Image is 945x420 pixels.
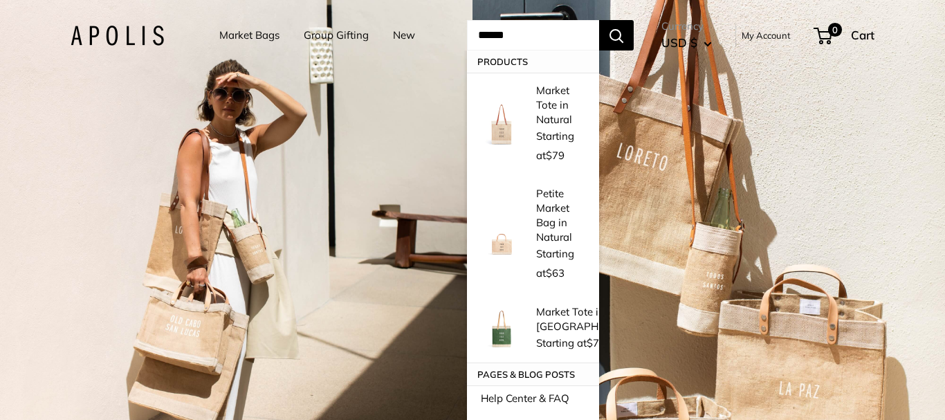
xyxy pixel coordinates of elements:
[815,24,874,46] a: 0 Cart
[536,304,645,334] p: Market Tote in [GEOGRAPHIC_DATA]
[536,83,585,127] p: Market Tote in Natural
[71,26,164,46] img: Apolis
[536,129,574,162] span: Starting at
[587,336,605,349] span: $79
[536,247,574,280] span: Starting at
[467,294,599,363] a: description_Make it yours with custom printed text. Market Tote in [GEOGRAPHIC_DATA] Starting at$79
[467,363,599,385] p: Pages & Blog posts
[546,266,565,280] span: $63
[661,35,697,50] span: USD $
[393,26,415,45] a: New
[536,186,585,244] p: Petite Market Bag in Natural
[481,104,522,145] img: description_Make it yours with custom printed text.
[661,32,712,54] button: USD $
[219,26,279,45] a: Market Bags
[742,27,791,44] a: My Account
[599,20,634,51] button: Search
[467,20,599,51] input: Search...
[661,17,712,36] span: Currency
[481,308,522,349] img: description_Make it yours with custom printed text.
[467,176,599,293] a: Petite Market Bag in Natural Petite Market Bag in Natural Starting at$63
[467,51,599,73] p: Products
[546,149,565,162] span: $79
[467,73,599,176] a: description_Make it yours with custom printed text. Market Tote in Natural Starting at$79
[467,385,599,412] a: Help Center & FAQ
[851,28,874,42] span: Cart
[828,23,842,37] span: 0
[481,214,522,255] img: Petite Market Bag in Natural
[536,336,605,349] span: Starting at
[304,26,369,45] a: Group Gifting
